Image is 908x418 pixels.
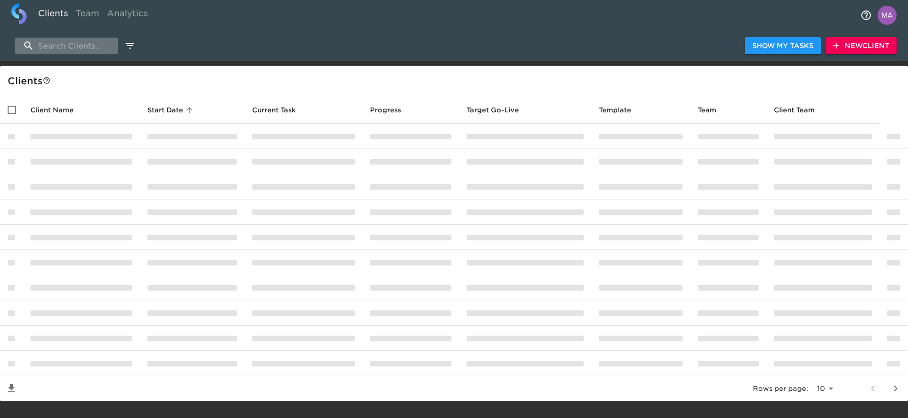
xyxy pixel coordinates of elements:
[252,104,296,116] span: This is the next Task in this Hub that should be completed
[72,3,103,27] a: Team
[752,40,813,52] span: Show My Tasks
[8,73,904,89] div: Client s
[252,104,308,116] span: Current Task
[370,104,413,116] span: Progress
[147,104,195,116] span: Start Date
[467,104,531,116] span: Target Go-Live
[812,382,837,396] select: rows per page
[43,77,50,84] svg: This is a list of all of your clients and clients shared with you
[30,104,86,116] span: Client Name
[103,3,152,27] a: Analytics
[467,104,519,116] span: Calculated based on the start date and the duration of all Tasks contained in this Hub.
[15,38,118,54] input: search
[878,6,897,25] img: Profile
[122,38,138,54] button: edit
[745,37,821,55] button: Show My Tasks
[34,3,72,27] a: Clients
[833,40,889,52] span: New Client
[884,377,907,400] button: next page
[599,104,644,116] span: Template
[11,3,27,24] img: logo
[826,37,897,55] button: NewClient
[698,104,729,116] span: Team
[774,104,827,116] span: Client Team
[855,4,878,27] button: notifications
[753,384,808,393] p: Rows per page:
